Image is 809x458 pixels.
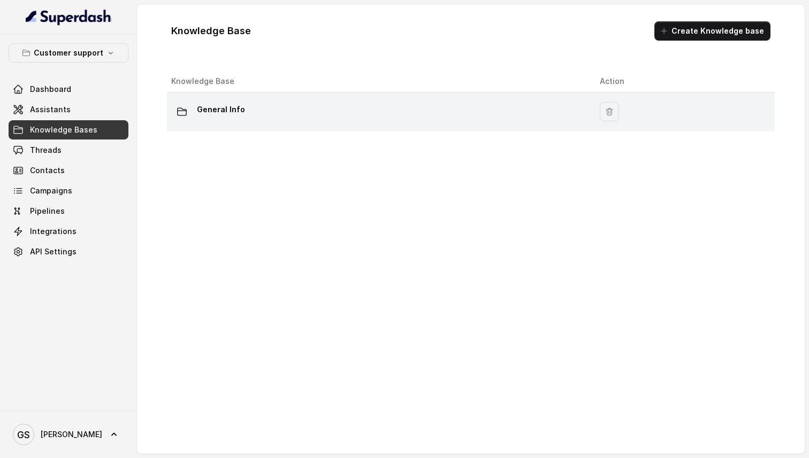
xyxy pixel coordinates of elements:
span: Contacts [30,165,65,176]
span: Threads [30,145,62,156]
p: Customer support [34,46,103,59]
span: Campaigns [30,185,72,196]
a: [PERSON_NAME] [9,420,128,449]
a: Campaigns [9,181,128,200]
a: API Settings [9,242,128,261]
button: Create Knowledge base [654,21,770,41]
a: Pipelines [9,201,128,221]
a: Threads [9,141,128,160]
a: Dashboard [9,80,128,99]
img: light.svg [26,9,112,26]
span: Dashboard [30,84,71,95]
h1: Knowledge Base [171,22,251,40]
span: API Settings [30,246,77,257]
a: Knowledge Bases [9,120,128,139]
button: Customer support [9,43,128,63]
span: [PERSON_NAME] [41,429,102,440]
th: Knowledge Base [167,71,591,92]
span: Knowledge Bases [30,125,97,135]
a: Assistants [9,100,128,119]
text: GS [17,429,30,440]
p: General Info [197,101,245,118]
span: Pipelines [30,206,65,216]
span: Integrations [30,226,77,237]
span: Assistants [30,104,71,115]
th: Action [591,71,775,92]
a: Integrations [9,222,128,241]
a: Contacts [9,161,128,180]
